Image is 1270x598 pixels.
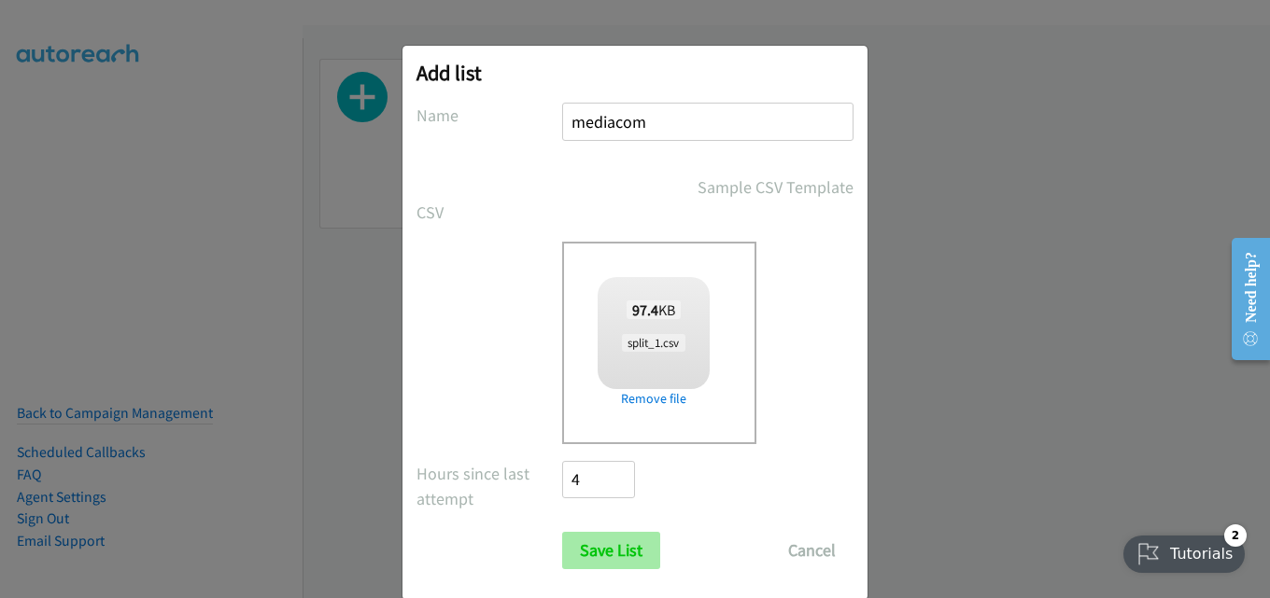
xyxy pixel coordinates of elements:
[598,389,710,409] a: Remove file
[416,200,562,225] label: CSV
[770,532,854,569] button: Cancel
[632,300,658,319] strong: 97.4
[1112,517,1256,584] iframe: Checklist
[627,300,682,319] span: KB
[416,60,854,86] h2: Add list
[622,334,684,352] span: split_1.csv
[416,461,562,511] label: Hours since last attempt
[416,103,562,128] label: Name
[1216,225,1270,373] iframe: Resource Center
[698,174,854,200] a: Sample CSV Template
[562,532,660,569] input: Save List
